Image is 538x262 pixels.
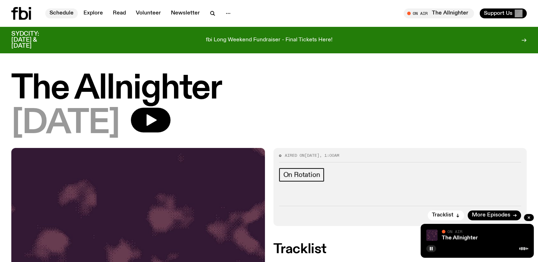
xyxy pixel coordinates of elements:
[11,31,57,49] h3: SYDCITY: [DATE] & [DATE]
[79,8,107,18] a: Explore
[45,8,78,18] a: Schedule
[442,235,478,241] a: The Allnighter
[447,229,462,234] span: On Air
[468,210,521,220] a: More Episodes
[319,153,339,158] span: , 1:00am
[480,8,527,18] button: Support Us
[167,8,204,18] a: Newsletter
[432,213,453,218] span: Tracklist
[484,10,513,17] span: Support Us
[305,153,319,158] span: [DATE]
[472,213,510,218] span: More Episodes
[273,243,527,256] h2: Tracklist
[109,8,130,18] a: Read
[279,168,324,181] a: On Rotation
[132,8,165,18] a: Volunteer
[11,108,120,139] span: [DATE]
[283,171,320,179] span: On Rotation
[206,37,332,43] p: fbi Long Weekend Fundraiser - Final Tickets Here!
[404,8,474,18] button: On AirThe Allnighter
[285,153,305,158] span: Aired on
[11,73,527,105] h1: The Allnighter
[428,210,464,220] button: Tracklist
